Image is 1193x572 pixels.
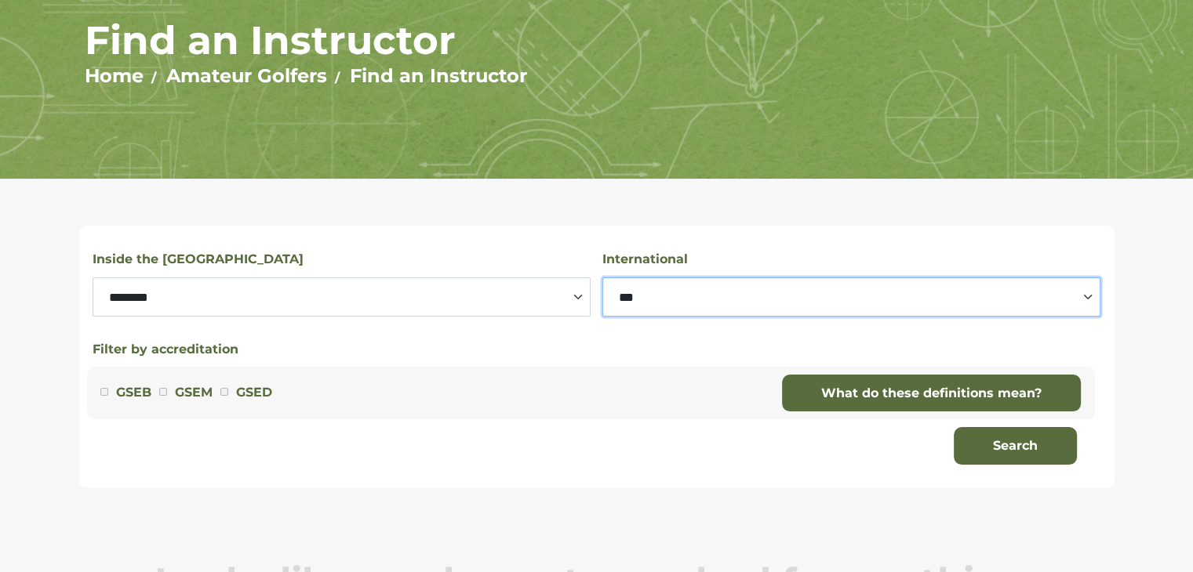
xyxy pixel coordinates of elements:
[175,382,213,403] label: GSEM
[602,277,1100,317] select: Select a country
[166,64,327,87] a: Amateur Golfers
[782,375,1081,412] a: What do these definitions mean?
[602,249,688,270] label: International
[93,249,304,270] label: Inside the [GEOGRAPHIC_DATA]
[85,16,1108,64] h1: Find an Instructor
[954,427,1077,465] button: Search
[116,382,151,403] label: GSEB
[93,277,591,317] select: Select a state
[236,382,272,403] label: GSED
[350,64,527,87] a: Find an Instructor
[93,340,238,359] button: Filter by accreditation
[85,64,144,87] a: Home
